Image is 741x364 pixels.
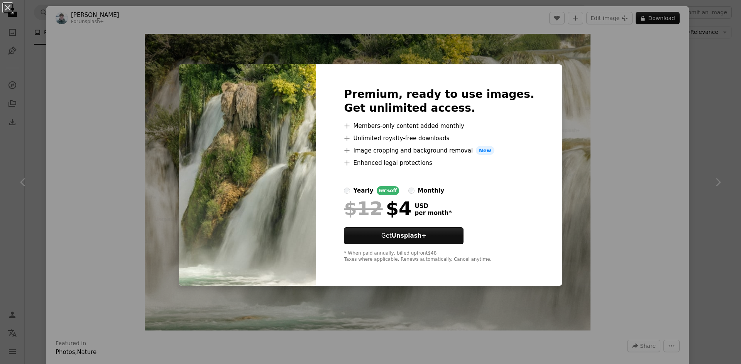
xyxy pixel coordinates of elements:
li: Image cropping and background removal [344,146,534,155]
div: 66% off [377,186,399,195]
span: New [476,146,494,155]
div: $4 [344,198,411,218]
button: GetUnsplash+ [344,227,464,244]
div: * When paid annually, billed upfront $48 Taxes where applicable. Renews automatically. Cancel any... [344,250,534,263]
li: Enhanced legal protections [344,158,534,168]
span: per month * [414,210,452,216]
div: monthly [418,186,444,195]
input: yearly66%off [344,188,350,194]
span: $12 [344,198,382,218]
li: Unlimited royalty-free downloads [344,134,534,143]
input: monthly [408,188,414,194]
img: premium_photo-1675448891094-0f3acc556fdb [179,64,316,286]
div: yearly [353,186,373,195]
span: USD [414,203,452,210]
h2: Premium, ready to use images. Get unlimited access. [344,87,534,115]
li: Members-only content added monthly [344,121,534,131]
strong: Unsplash+ [392,232,426,239]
